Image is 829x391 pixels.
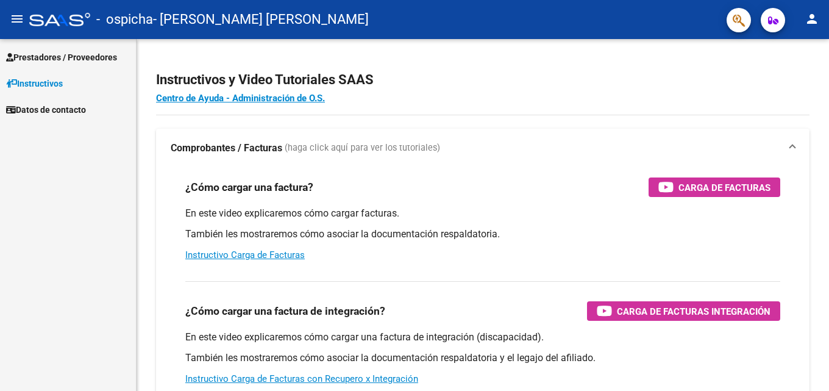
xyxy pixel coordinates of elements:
[171,142,282,155] strong: Comprobantes / Facturas
[156,129,809,168] mat-expansion-panel-header: Comprobantes / Facturas (haga click aquí para ver los tutoriales)
[6,103,86,117] span: Datos de contacto
[285,142,440,155] span: (haga click aquí para ver los tutoriales)
[156,93,325,104] a: Centro de Ayuda - Administración de O.S.
[649,178,780,197] button: Carga de Facturas
[185,207,780,220] p: En este video explicaremos cómo cargar facturas.
[185,303,385,320] h3: ¿Cómo cargar una factura de integración?
[185,351,780,365] p: También les mostraremos cómo asociar la documentación respaldatoria y el legajo del afiliado.
[587,301,780,321] button: Carga de Facturas Integración
[153,6,369,33] span: - [PERSON_NAME] [PERSON_NAME]
[6,51,117,64] span: Prestadores / Proveedores
[156,68,809,91] h2: Instructivos y Video Tutoriales SAAS
[185,373,418,384] a: Instructivo Carga de Facturas con Recupero x Integración
[10,12,24,26] mat-icon: menu
[617,304,770,319] span: Carga de Facturas Integración
[185,331,780,344] p: En este video explicaremos cómo cargar una factura de integración (discapacidad).
[6,77,63,90] span: Instructivos
[185,228,780,241] p: También les mostraremos cómo asociar la documentación respaldatoria.
[678,180,770,195] span: Carga de Facturas
[805,12,819,26] mat-icon: person
[185,179,313,196] h3: ¿Cómo cargar una factura?
[185,249,305,260] a: Instructivo Carga de Facturas
[96,6,153,33] span: - ospicha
